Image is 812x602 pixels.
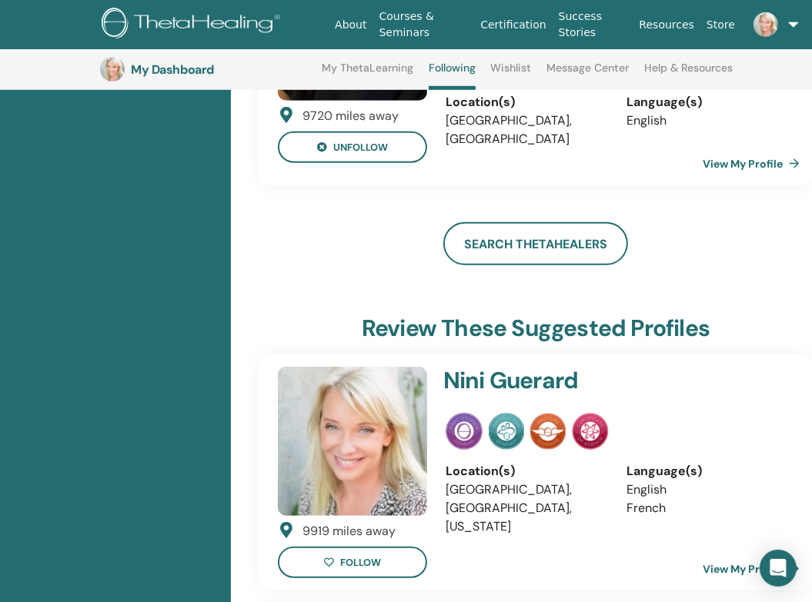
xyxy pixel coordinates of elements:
button: follow [278,547,427,578]
li: [GEOGRAPHIC_DATA], [GEOGRAPHIC_DATA], [US_STATE] [446,481,603,536]
h4: Nini Guerard [443,367,727,394]
a: Following [429,62,476,90]
a: View My Profile [703,554,806,584]
a: Resources [633,11,701,39]
a: Store [700,11,741,39]
div: Language(s) [627,462,784,481]
h3: Review these suggested profiles [362,314,710,342]
a: View My Profile [703,148,806,179]
img: default.jpg [754,12,778,37]
a: Success Stories [553,2,633,47]
a: About [329,11,373,39]
a: Message Center [546,62,629,86]
img: logo.png [102,8,286,42]
a: Help & Resources [644,62,733,86]
img: default.jpg [278,367,427,516]
img: default.jpg [100,57,125,81]
li: French [627,499,784,517]
li: [GEOGRAPHIC_DATA], [GEOGRAPHIC_DATA] [446,111,603,148]
div: Location(s) [446,93,603,111]
div: Language(s) [627,93,784,111]
div: Open Intercom Messenger [760,550,797,587]
a: Courses & Seminars [373,2,475,47]
div: Location(s) [446,462,603,481]
button: unfollow [278,131,427,163]
div: 9919 miles away [302,522,396,540]
div: 9720 miles away [302,107,399,125]
li: English [627,481,784,499]
a: Wishlist [491,62,532,86]
li: English [627,111,784,130]
h3: My Dashboard [131,62,285,77]
a: My ThetaLearning [322,62,413,86]
a: Search ThetaHealers [443,222,628,265]
a: Certification [474,11,552,39]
